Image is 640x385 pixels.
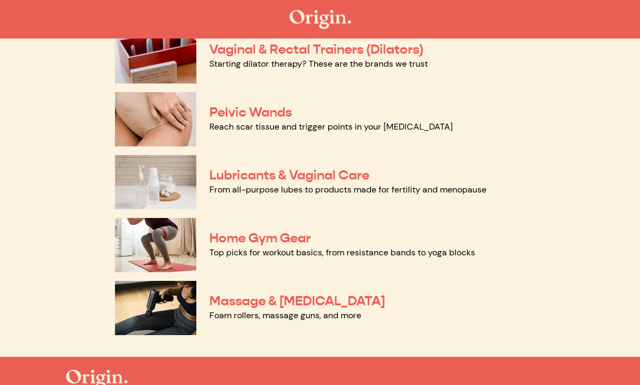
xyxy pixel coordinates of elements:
a: Vaginal & Rectal Trainers (Dilators) [209,42,424,58]
a: Pelvic Wands [209,105,292,121]
a: Reach scar tissue and trigger points in your [MEDICAL_DATA] [209,121,453,133]
a: From all-purpose lubes to products made for fertility and menopause [209,184,487,196]
img: Pelvic Wands [115,93,196,147]
a: Foam rollers, massage guns, and more [209,310,361,322]
a: Top picks for workout basics, from resistance bands to yoga blocks [209,247,475,259]
a: Lubricants & Vaginal Care [209,168,369,184]
img: The Origin Shop [290,10,351,29]
img: Lubricants & Vaginal Care [115,156,196,210]
a: Starting dilator therapy? These are the brands we trust [209,59,428,70]
img: Vaginal & Rectal Trainers (Dilators) [115,30,196,84]
a: Home Gym Gear [209,230,311,247]
a: Massage & [MEDICAL_DATA] [209,293,385,310]
img: Massage & Myofascial Release [115,281,196,336]
img: Home Gym Gear [115,219,196,273]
